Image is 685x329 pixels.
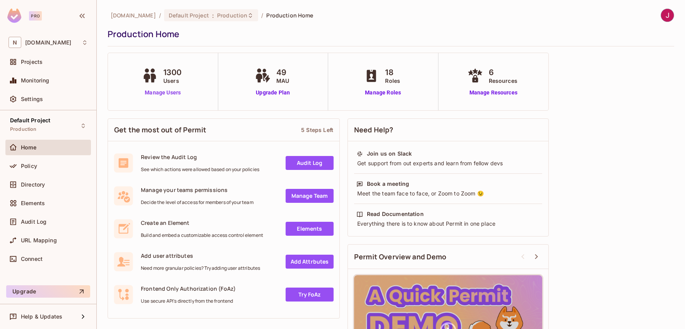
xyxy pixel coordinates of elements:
span: Create an Element [141,219,263,226]
div: Get support from out experts and learn from fellow devs [356,159,540,167]
img: Jon Erdman [661,9,674,22]
span: : [212,12,214,19]
span: 49 [276,67,289,78]
a: Upgrade Plan [253,89,293,97]
span: Monitoring [21,77,50,84]
button: Upgrade [6,285,90,298]
span: Policy [21,163,37,169]
span: Production Home [266,12,313,19]
li: / [159,12,161,19]
a: Manage Roles [362,89,404,97]
a: Manage Team [286,189,334,203]
span: Add user attributes [141,252,260,259]
span: 1300 [163,67,182,78]
span: Directory [21,182,45,188]
span: See which actions were allowed based on your policies [141,166,259,173]
span: 18 [385,67,400,78]
span: Home [21,144,37,151]
div: Production Home [108,28,670,40]
span: Manage your teams permissions [141,186,253,194]
a: Manage Users [140,89,186,97]
div: Join us on Slack [367,150,412,158]
div: 5 Steps Left [301,126,333,134]
span: Projects [21,59,43,65]
span: the active workspace [111,12,156,19]
div: Book a meeting [367,180,409,188]
span: URL Mapping [21,237,57,243]
span: Workspace: nebula.io [25,39,71,46]
span: Settings [21,96,43,102]
span: Connect [21,256,43,262]
a: Try FoAz [286,288,334,302]
span: Production [10,126,37,132]
span: Decide the level of access for members of your team [141,199,253,206]
span: Permit Overview and Demo [354,252,447,262]
span: MAU [276,77,289,85]
span: Need more granular policies? Try adding user attributes [141,265,260,271]
div: Everything there is to know about Permit in one place [356,220,540,228]
img: SReyMgAAAABJRU5ErkJggg== [7,9,21,23]
span: Use secure API's directly from the frontend [141,298,236,304]
span: Default Project [169,12,209,19]
span: Audit Log [21,219,46,225]
a: Audit Log [286,156,334,170]
div: Meet the team face to face, or Zoom to Zoom 😉 [356,190,540,197]
span: Production [217,12,247,19]
span: Help & Updates [21,314,62,320]
span: Build and embed a customizable access control element [141,232,263,238]
div: Read Documentation [367,210,424,218]
span: Roles [385,77,400,85]
span: Resources [489,77,517,85]
span: Review the Audit Log [141,153,259,161]
span: Frontend Only Authorization (FoAz) [141,285,236,292]
span: Users [163,77,182,85]
a: Manage Resources [466,89,521,97]
div: Pro [29,11,42,21]
a: Elements [286,222,334,236]
span: Default Project [10,117,50,123]
span: Elements [21,200,45,206]
span: 6 [489,67,517,78]
a: Add Attrbutes [286,255,334,269]
span: Get the most out of Permit [114,125,206,135]
span: N [9,37,21,48]
li: / [261,12,263,19]
span: Need Help? [354,125,394,135]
